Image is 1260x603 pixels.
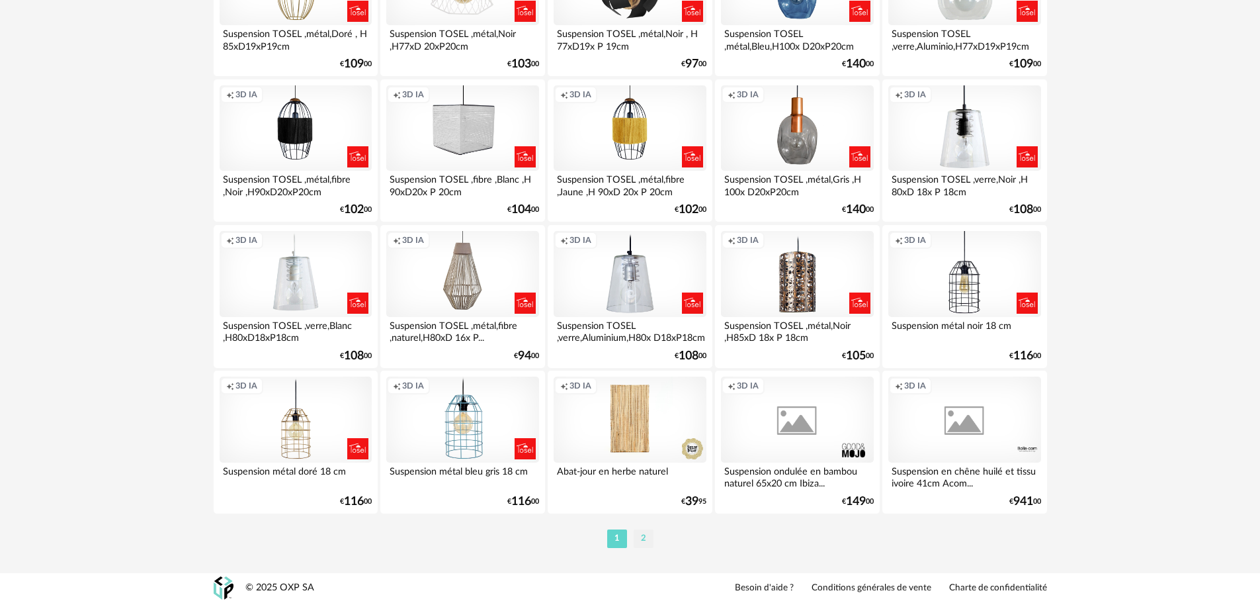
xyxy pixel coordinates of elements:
[888,463,1040,489] div: Suspension en chêne huilé et tissu ivoire 41cm Acom...
[679,205,698,214] span: 102
[846,60,866,69] span: 140
[895,235,903,246] span: Creation icon
[904,89,926,100] span: 3D IA
[812,582,931,594] a: Conditions générales de vente
[949,582,1047,594] a: Charte de confidentialité
[514,351,539,361] div: € 00
[681,60,706,69] div: € 00
[344,351,364,361] span: 108
[569,89,591,100] span: 3D IA
[846,351,866,361] span: 105
[554,463,706,489] div: Abat-jour en herbe naturel
[846,205,866,214] span: 140
[904,235,926,246] span: 3D IA
[1009,60,1041,69] div: € 00
[721,25,873,52] div: Suspension TOSEL ,métal,Bleu,H100x D20xP20cm
[340,497,372,506] div: € 00
[737,89,759,100] span: 3D IA
[888,25,1040,52] div: Suspension TOSEL ,verre,Aluminio,H77xD19xP19cm
[888,317,1040,344] div: Suspension métal noir 18 cm
[882,225,1046,368] a: Creation icon 3D IA Suspension métal noir 18 cm €11600
[1009,205,1041,214] div: € 00
[344,205,364,214] span: 102
[235,89,257,100] span: 3D IA
[340,60,372,69] div: € 00
[402,381,424,391] span: 3D IA
[728,89,735,100] span: Creation icon
[1009,351,1041,361] div: € 00
[685,60,698,69] span: 97
[386,171,538,197] div: Suspension TOSEL ,fibre ,Blanc ,H 90xD20x P 20cm
[214,225,378,368] a: Creation icon 3D IA Suspension TOSEL ,verre,Blanc ,H80xD18xP18cm €10800
[380,225,544,368] a: Creation icon 3D IA Suspension TOSEL ,métal,fibre ,naturel,H80xD 16x P... €9400
[882,371,1046,514] a: Creation icon 3D IA Suspension en chêne huilé et tissu ivoire 41cm Acom... €94100
[548,371,712,514] a: Creation icon 3D IA Abat-jour en herbe naturel €3995
[214,79,378,222] a: Creation icon 3D IA Suspension TOSEL ,métal,fibre ,Noir ,H90xD20xP20cm €10200
[386,463,538,489] div: Suspension métal bleu gris 18 cm
[675,351,706,361] div: € 00
[728,381,735,391] span: Creation icon
[842,351,874,361] div: € 00
[634,530,653,548] li: 2
[842,205,874,214] div: € 00
[340,351,372,361] div: € 00
[715,79,879,222] a: Creation icon 3D IA Suspension TOSEL ,métal,Gris ,H 100x D20xP20cm €14000
[895,381,903,391] span: Creation icon
[560,235,568,246] span: Creation icon
[386,317,538,344] div: Suspension TOSEL ,métal,fibre ,naturel,H80xD 16x P...
[393,235,401,246] span: Creation icon
[226,381,234,391] span: Creation icon
[904,381,926,391] span: 3D IA
[220,25,372,52] div: Suspension TOSEL ,métal,Doré , H 85xD19xP19cm
[507,497,539,506] div: € 00
[728,235,735,246] span: Creation icon
[842,497,874,506] div: € 00
[226,89,234,100] span: Creation icon
[507,205,539,214] div: € 00
[1013,497,1033,506] span: 941
[1009,497,1041,506] div: € 00
[560,89,568,100] span: Creation icon
[882,79,1046,222] a: Creation icon 3D IA Suspension TOSEL ,verre,Noir ,H 80xD 18x P 18cm €10800
[402,89,424,100] span: 3D IA
[735,582,794,594] a: Besoin d'aide ?
[380,371,544,514] a: Creation icon 3D IA Suspension métal bleu gris 18 cm €11600
[842,60,874,69] div: € 00
[344,60,364,69] span: 109
[220,171,372,197] div: Suspension TOSEL ,métal,fibre ,Noir ,H90xD20xP20cm
[507,60,539,69] div: € 00
[220,317,372,344] div: Suspension TOSEL ,verre,Blanc ,H80xD18xP18cm
[554,171,706,197] div: Suspension TOSEL ,métal,fibre ,Jaune ,H 90xD 20x P 20cm
[685,497,698,506] span: 39
[511,205,531,214] span: 104
[895,89,903,100] span: Creation icon
[518,351,531,361] span: 94
[511,497,531,506] span: 116
[675,205,706,214] div: € 00
[554,317,706,344] div: Suspension TOSEL ,verre,Aluminium,H80x D18xP18cm
[607,530,627,548] li: 1
[393,89,401,100] span: Creation icon
[1013,60,1033,69] span: 109
[569,235,591,246] span: 3D IA
[737,235,759,246] span: 3D IA
[548,225,712,368] a: Creation icon 3D IA Suspension TOSEL ,verre,Aluminium,H80x D18xP18cm €10800
[511,60,531,69] span: 103
[1013,351,1033,361] span: 116
[737,381,759,391] span: 3D IA
[1013,205,1033,214] span: 108
[214,371,378,514] a: Creation icon 3D IA Suspension métal doré 18 cm €11600
[679,351,698,361] span: 108
[548,79,712,222] a: Creation icon 3D IA Suspension TOSEL ,métal,fibre ,Jaune ,H 90xD 20x P 20cm €10200
[681,497,706,506] div: € 95
[245,582,314,594] div: © 2025 OXP SA
[721,463,873,489] div: Suspension ondulée en bambou naturel 65x20 cm Ibiza...
[380,79,544,222] a: Creation icon 3D IA Suspension TOSEL ,fibre ,Blanc ,H 90xD20x P 20cm €10400
[386,25,538,52] div: Suspension TOSEL ,métal,Noir ,H77xD 20xP20cm
[214,577,233,600] img: OXP
[226,235,234,246] span: Creation icon
[715,371,879,514] a: Creation icon 3D IA Suspension ondulée en bambou naturel 65x20 cm Ibiza... €14900
[402,235,424,246] span: 3D IA
[344,497,364,506] span: 116
[715,225,879,368] a: Creation icon 3D IA Suspension TOSEL ,métal,Noir ,H85xD 18x P 18cm €10500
